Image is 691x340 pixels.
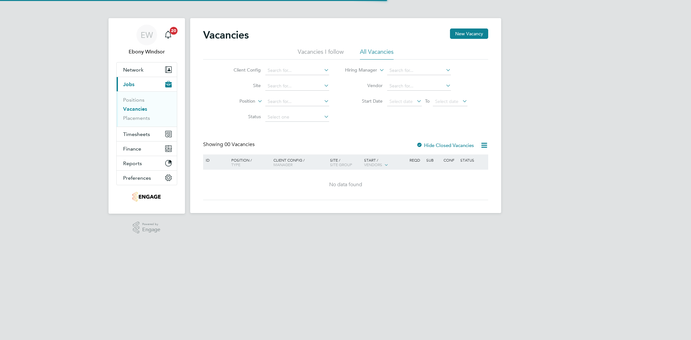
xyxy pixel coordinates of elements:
button: Reports [117,156,177,170]
span: Engage [142,227,160,232]
a: Powered byEngage [133,221,160,234]
button: Network [117,62,177,77]
span: Reports [123,160,142,166]
div: Status [459,154,487,165]
label: Site [224,83,261,88]
a: Positions [123,97,144,103]
input: Search for... [387,66,451,75]
span: Preferences [123,175,151,181]
input: Search for... [265,97,329,106]
span: Ebony Windsor [116,48,177,56]
h2: Vacancies [203,28,249,41]
div: Sub [425,154,442,165]
a: EWEbony Windsor [116,25,177,56]
label: Vendor [345,83,383,88]
div: ID [204,154,227,165]
img: integrapeople-logo-retina.png [132,192,161,202]
span: Powered by [142,221,160,227]
span: Site Group [330,162,352,167]
div: Client Config / [272,154,328,170]
a: Placements [123,115,150,121]
span: Vendors [364,162,382,167]
span: Timesheets [123,131,150,137]
span: Manager [273,162,293,167]
span: Jobs [123,81,134,87]
input: Search for... [387,82,451,91]
span: 00 Vacancies [225,141,255,148]
nav: Main navigation [109,18,185,214]
li: Vacancies I follow [298,48,344,60]
input: Select one [265,113,329,122]
span: Network [123,67,144,73]
span: To [423,97,432,105]
div: Position / [226,154,272,170]
a: 20 [162,25,175,45]
input: Search for... [265,82,329,91]
div: Showing [203,141,256,148]
label: Status [224,114,261,119]
li: All Vacancies [360,48,394,60]
div: Reqd [408,154,425,165]
label: Hiring Manager [340,67,377,74]
label: Client Config [224,67,261,73]
button: Finance [117,142,177,156]
button: New Vacancy [450,28,488,39]
div: No data found [204,181,487,188]
button: Jobs [117,77,177,91]
span: Select date [435,98,458,104]
input: Search for... [265,66,329,75]
span: Select date [389,98,413,104]
div: Jobs [117,91,177,127]
span: 20 [170,27,178,35]
span: EW [141,31,153,39]
label: Start Date [345,98,383,104]
a: Vacancies [123,106,147,112]
label: Position [218,98,255,105]
label: Hide Closed Vacancies [416,142,474,148]
button: Preferences [117,171,177,185]
a: Go to home page [116,192,177,202]
div: Conf [442,154,459,165]
span: Finance [123,146,141,152]
button: Timesheets [117,127,177,141]
div: Site / [328,154,363,170]
div: Start / [363,154,408,171]
span: Type [231,162,240,167]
